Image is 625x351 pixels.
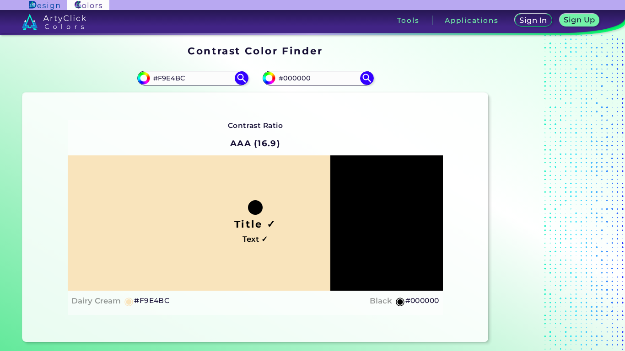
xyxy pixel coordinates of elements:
[22,14,86,30] img: logo_artyclick_colors_white.svg
[228,121,283,130] strong: Contrast Ratio
[275,72,361,84] input: type color 2..
[29,1,60,10] img: ArtyClick Design logo
[395,296,405,307] h5: ◉
[234,217,276,231] h1: Title ✓
[370,294,392,308] h4: Black
[397,17,420,24] h3: Tools
[566,16,594,23] h5: Sign Up
[517,15,550,26] a: Sign In
[405,295,439,307] h5: #000000
[134,295,169,307] h5: #F9E4BC
[492,42,606,346] iframe: Advertisement
[561,15,598,26] a: Sign Up
[226,133,285,154] h2: AAA (16.9)
[242,233,268,246] h4: Text ✓
[445,17,498,24] h3: Applications
[521,17,545,24] h5: Sign In
[188,44,323,58] h1: Contrast Color Finder
[124,296,134,307] h5: ◉
[150,72,235,84] input: type color 1..
[235,71,248,85] img: icon search
[71,294,121,308] h4: Dairy Cream
[360,71,374,85] img: icon search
